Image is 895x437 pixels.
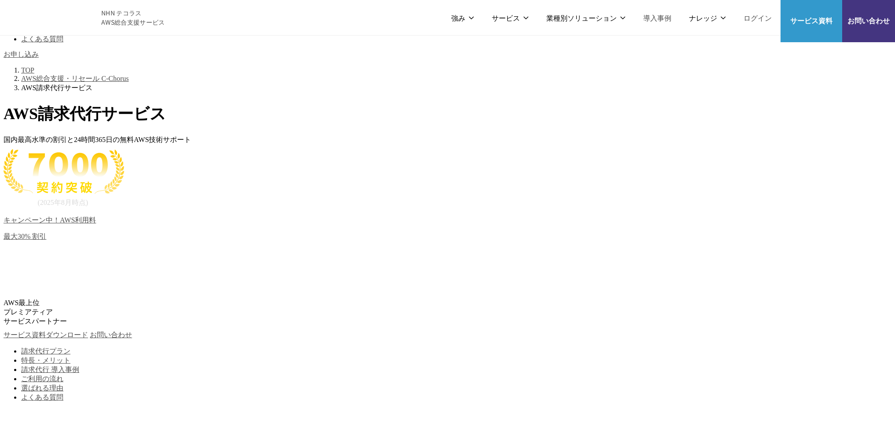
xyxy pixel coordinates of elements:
[90,331,132,339] a: お問い合わせ
[4,299,891,326] p: AWS最上位 プレミアティア サービスパートナー
[13,7,165,28] a: AWS総合支援サービス C-Chorus NHN テコラスAWS総合支援サービス
[744,12,772,23] a: ログイン
[4,233,18,240] span: 最大
[21,347,70,355] a: 請求代行プラン
[18,233,25,240] span: 30
[21,375,63,382] a: ご利用の流れ
[21,357,70,364] a: 特長・メリット
[643,12,671,23] a: 導入事例
[4,232,891,241] p: % 割引
[101,8,165,27] span: NHN テコラス AWS総合支援サービス
[21,366,79,373] a: 請求代行 導入事例
[4,105,166,123] span: AWS請求代行サービス
[4,216,891,225] p: キャンペーン中！AWS利用料
[4,135,891,145] p: 国内最高水準の割引と 24時間365日の無料AWS技術サポート
[4,331,88,339] a: サービス資料ダウンロード
[492,12,529,23] p: サービス
[13,7,88,28] img: AWS総合支援サービス C-Chorus
[21,66,34,74] a: TOP
[21,384,63,392] a: 選ばれる理由
[4,149,124,207] img: 契約件数
[4,216,891,241] a: キャンペーン中！AWS利用料 最大30% 割引
[546,12,626,23] p: 業種別ソリューション
[451,12,474,23] p: 強み
[781,15,842,26] span: サービス資料
[689,12,726,23] p: ナレッジ
[4,246,48,290] img: AWSプレミアティアサービスパートナー
[4,48,39,59] a: お申し込み
[21,35,63,43] a: よくある質問
[21,75,129,82] a: AWS総合支援・リセール C-Chorus
[21,84,92,91] span: AWS請求代行サービス
[842,15,895,26] span: お問い合わせ
[21,393,63,401] a: よくある質問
